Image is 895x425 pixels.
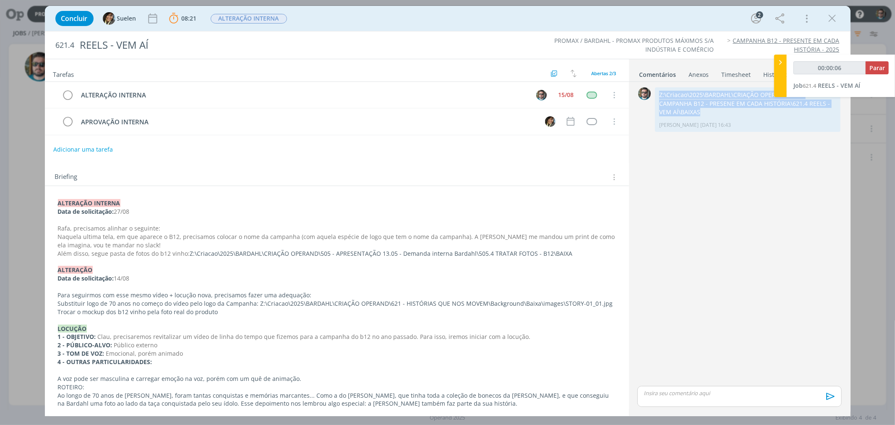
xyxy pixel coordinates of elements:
[803,82,816,89] span: 621.4
[58,266,93,274] strong: ALTERAÇÃO
[103,12,115,25] img: S
[58,358,152,366] strong: 4 - OUTRAS PARTICULARIDADES:
[53,142,113,157] button: Adicionar uma tarefa
[689,71,709,79] div: Anexos
[558,92,574,98] div: 15/08
[58,341,112,349] strong: 2 - PÚBLICO-ALVO:
[114,341,158,349] span: Público externo
[545,116,556,127] img: S
[58,224,161,232] span: Rafa, precisamos alinhar o seguinte:
[756,11,763,18] div: 2
[793,81,860,89] a: Job621.4REELS - VEM AÍ
[58,325,87,333] strong: LOCUÇÃO
[114,207,130,215] span: 27/08
[103,12,136,25] button: SSuelen
[638,87,651,100] img: R
[114,274,130,282] span: 14/08
[56,41,75,50] span: 621.4
[58,383,616,391] p: ROTEIRO:
[869,64,885,72] span: Parar
[58,207,114,215] strong: Data de solicitação:
[659,121,699,129] p: [PERSON_NAME]
[58,375,616,383] p: A voz pode ser masculina e carregar emoção na voz, porém com um quê de animação.
[58,233,617,249] span: Naquela ultima tela, em que aparece o B12, precisamos colocar o nome da campanha (com aquela espé...
[58,274,114,282] strong: Data de solicitação:
[544,115,557,128] button: S
[58,249,190,257] span: Além disso, segue pasta de fotos do b12 vinho:
[866,61,889,74] button: Parar
[58,391,616,408] p: Ao longo de 70 anos de [PERSON_NAME], foram tantas conquistas e memórias marcantes... Como a do [...
[78,117,538,127] div: APROVAÇÃO INTERNA
[55,172,78,183] span: Briefing
[58,349,104,357] strong: 3 - TOM DE VOZ:
[78,90,529,100] div: ALTERAÇÃO INTERNA
[61,15,88,22] span: Concluir
[659,91,836,116] p: Z:\Criacao\2025\BARDAHL\CRIAÇÃO OPERAND\621 - CAMPANHA B12 - PRESENE EM CADA HISTÓRIA\621.4 REELS...
[639,67,677,79] a: Comentários
[58,199,120,207] strong: ALTERAÇÃO INTERNA
[182,14,197,22] span: 08:21
[554,37,714,53] a: PROMAX / BARDAHL - PROMAX PRODUTOS MÁXIMOS S/A INDÚSTRIA E COMÉRCIO
[58,291,616,299] p: Para seguirmos com esse mesmo vídeo + locução nova, precisamos fazer uma adequação:
[106,349,183,357] span: Emocional, porém animado
[76,35,509,55] div: REELS - VEM AÍ
[58,308,616,316] p: Trocar o mockup dos b12 vinho pela foto real do produto
[592,70,616,76] span: Abertas 2/3
[818,81,860,89] span: REELS - VEM AÍ
[53,68,74,79] span: Tarefas
[98,333,531,341] span: Clau, precisaremos revitalizar um vídeo de linha do tempo que fizemos para a campanha do b12 no a...
[571,70,577,77] img: arrow-down-up.svg
[167,12,199,25] button: 08:21
[190,249,573,257] span: Z:\Criacao\2025\BARDAHL\CRIAÇÃO OPERAND\505 - APRESENTAÇÃO 13.05 - Demanda interna Bardahl\505.4 ...
[536,90,547,100] img: R
[210,13,287,24] button: ALTERAÇÃO INTERNA
[58,333,96,341] strong: 1 - OBJETIVO:
[763,67,789,79] a: Histórico
[211,14,287,24] span: ALTERAÇÃO INTERNA
[45,6,851,416] div: dialog
[55,11,94,26] button: Concluir
[58,299,616,308] p: Substituir logo de 70 anos no começo do vídeo pelo logo da Campanha: Z:\Criacao\2025\BARDAHL\CRIA...
[700,121,731,129] span: [DATE] 16:43
[58,408,616,425] p: Inspirados por ele, tivemos uma ideia: queremos ouvir você! Alegria, perrengues, momentos emocion...
[535,89,548,101] button: R
[733,37,840,53] a: CAMPANHA B12 - PRESENTE EM CADA HISTÓRIA - 2025
[749,12,763,25] button: 2
[721,67,751,79] a: Timesheet
[117,16,136,21] span: Suelen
